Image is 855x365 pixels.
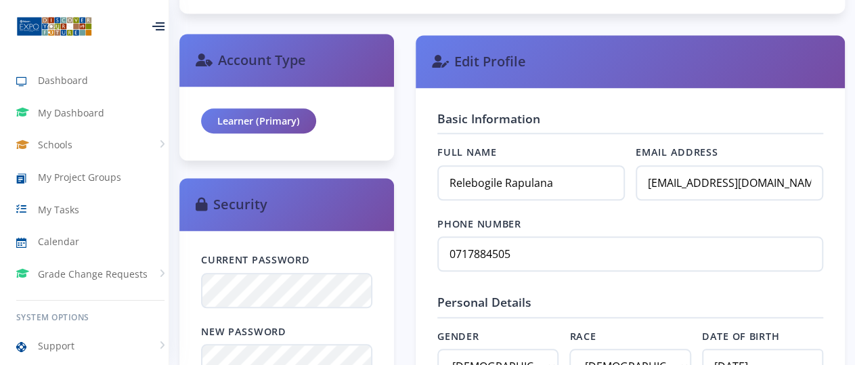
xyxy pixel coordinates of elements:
label: New Password [201,324,372,339]
span: My Dashboard [38,106,104,120]
label: Current Password [201,253,372,267]
span: Calendar [38,234,79,249]
label: Phone Number [437,217,823,232]
label: Full Name [437,145,625,160]
h3: Account Type [196,50,378,70]
label: Date of Birth [702,329,823,344]
h4: Personal Details [437,293,823,318]
input: Enter your full name [437,165,625,200]
span: Grade Change Requests [38,267,148,281]
h4: Basic Information [437,110,823,134]
h3: Security [196,194,378,215]
span: Schools [38,137,72,152]
h6: System Options [16,312,165,324]
div: Learner (Primary) [201,108,316,134]
label: Gender [437,329,558,344]
h3: Edit Profile [432,51,829,72]
span: My Project Groups [38,170,121,184]
span: My Tasks [38,202,79,217]
input: Enter your phone number [437,236,823,272]
span: Support [38,339,74,353]
img: ... [16,16,92,37]
input: Enter your email [636,165,823,200]
label: Race [569,329,690,344]
label: Email Address [636,145,823,160]
span: Dashboard [38,73,88,87]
